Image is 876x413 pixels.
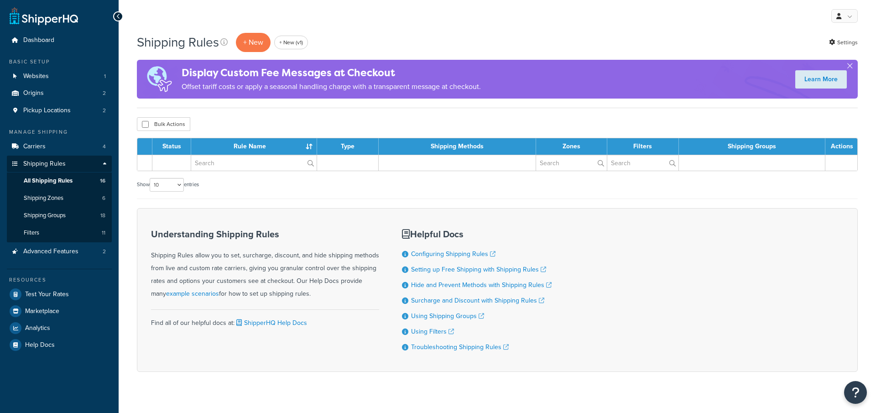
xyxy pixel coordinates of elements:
[7,207,112,224] li: Shipping Groups
[7,138,112,155] li: Carriers
[317,138,379,155] th: Type
[7,128,112,136] div: Manage Shipping
[150,178,184,192] select: Showentries
[411,249,495,259] a: Configuring Shipping Rules
[137,117,190,131] button: Bulk Actions
[100,212,105,220] span: 18
[100,177,105,185] span: 16
[7,243,112,260] a: Advanced Features 2
[166,289,219,298] a: example scenarios
[7,156,112,173] a: Shipping Rules
[102,229,105,237] span: 11
[7,102,112,119] li: Pickup Locations
[402,229,552,239] h3: Helpful Docs
[7,85,112,102] li: Origins
[7,173,112,189] a: All Shipping Rules 16
[151,229,379,239] h3: Understanding Shipping Rules
[23,160,66,168] span: Shipping Rules
[10,7,78,25] a: ShipperHQ Home
[536,138,607,155] th: Zones
[7,225,112,241] li: Filters
[411,342,509,352] a: Troubleshooting Shipping Rules
[411,296,544,305] a: Surcharge and Discount with Shipping Rules
[536,155,607,171] input: Search
[7,225,112,241] a: Filters 11
[24,194,63,202] span: Shipping Zones
[103,248,106,256] span: 2
[23,248,78,256] span: Advanced Features
[829,36,858,49] a: Settings
[7,156,112,242] li: Shipping Rules
[24,177,73,185] span: All Shipping Rules
[24,212,66,220] span: Shipping Groups
[607,138,679,155] th: Filters
[102,194,105,202] span: 6
[151,309,379,329] div: Find all of our helpful docs at:
[236,33,271,52] p: + New
[7,85,112,102] a: Origins 2
[137,33,219,51] h1: Shipping Rules
[23,89,44,97] span: Origins
[7,102,112,119] a: Pickup Locations 2
[137,178,199,192] label: Show entries
[137,60,182,99] img: duties-banner-06bc72dcb5fe05cb3f9472aba00be2ae8eb53ab6f0d8bb03d382ba314ac3c341.png
[23,37,54,44] span: Dashboard
[825,138,857,155] th: Actions
[104,73,106,80] span: 1
[25,341,55,349] span: Help Docs
[7,68,112,85] a: Websites 1
[7,190,112,207] a: Shipping Zones 6
[411,280,552,290] a: Hide and Prevent Methods with Shipping Rules
[7,32,112,49] a: Dashboard
[23,107,71,115] span: Pickup Locations
[411,265,546,274] a: Setting up Free Shipping with Shipping Rules
[7,190,112,207] li: Shipping Zones
[7,58,112,66] div: Basic Setup
[795,70,847,89] a: Learn More
[7,173,112,189] li: All Shipping Rules
[7,320,112,336] a: Analytics
[7,276,112,284] div: Resources
[24,229,39,237] span: Filters
[182,65,481,80] h4: Display Custom Fee Messages at Checkout
[7,243,112,260] li: Advanced Features
[191,155,317,171] input: Search
[411,327,454,336] a: Using Filters
[7,207,112,224] a: Shipping Groups 18
[191,138,317,155] th: Rule Name
[7,138,112,155] a: Carriers 4
[235,318,307,328] a: ShipperHQ Help Docs
[679,138,825,155] th: Shipping Groups
[152,138,191,155] th: Status
[25,291,69,298] span: Test Your Rates
[103,143,106,151] span: 4
[151,229,379,300] div: Shipping Rules allow you to set, surcharge, discount, and hide shipping methods from live and cus...
[23,143,46,151] span: Carriers
[7,68,112,85] li: Websites
[7,286,112,303] a: Test Your Rates
[379,138,536,155] th: Shipping Methods
[25,324,50,332] span: Analytics
[607,155,678,171] input: Search
[25,308,59,315] span: Marketplace
[182,80,481,93] p: Offset tariff costs or apply a seasonal handling charge with a transparent message at checkout.
[23,73,49,80] span: Websites
[7,337,112,353] a: Help Docs
[103,89,106,97] span: 2
[844,381,867,404] button: Open Resource Center
[411,311,484,321] a: Using Shipping Groups
[274,36,308,49] a: + New (v1)
[7,303,112,319] a: Marketplace
[103,107,106,115] span: 2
